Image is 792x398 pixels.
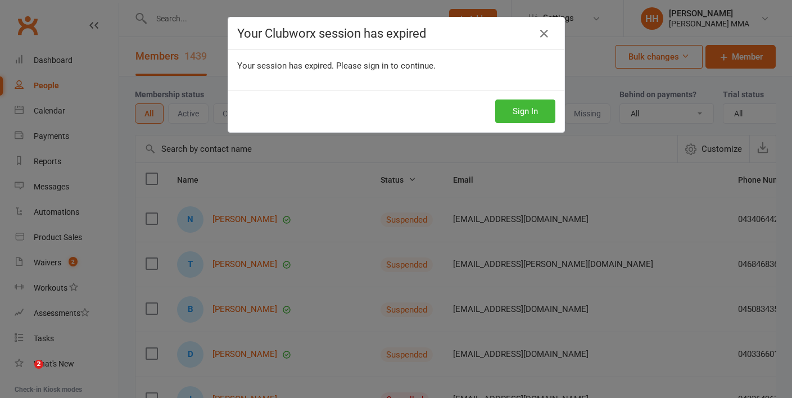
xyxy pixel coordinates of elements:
button: Sign In [495,99,555,123]
a: Close [535,25,553,43]
h4: Your Clubworx session has expired [237,26,555,40]
span: Your session has expired. Please sign in to continue. [237,61,436,71]
iframe: Intercom live chat [11,360,38,387]
span: 2 [34,360,43,369]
